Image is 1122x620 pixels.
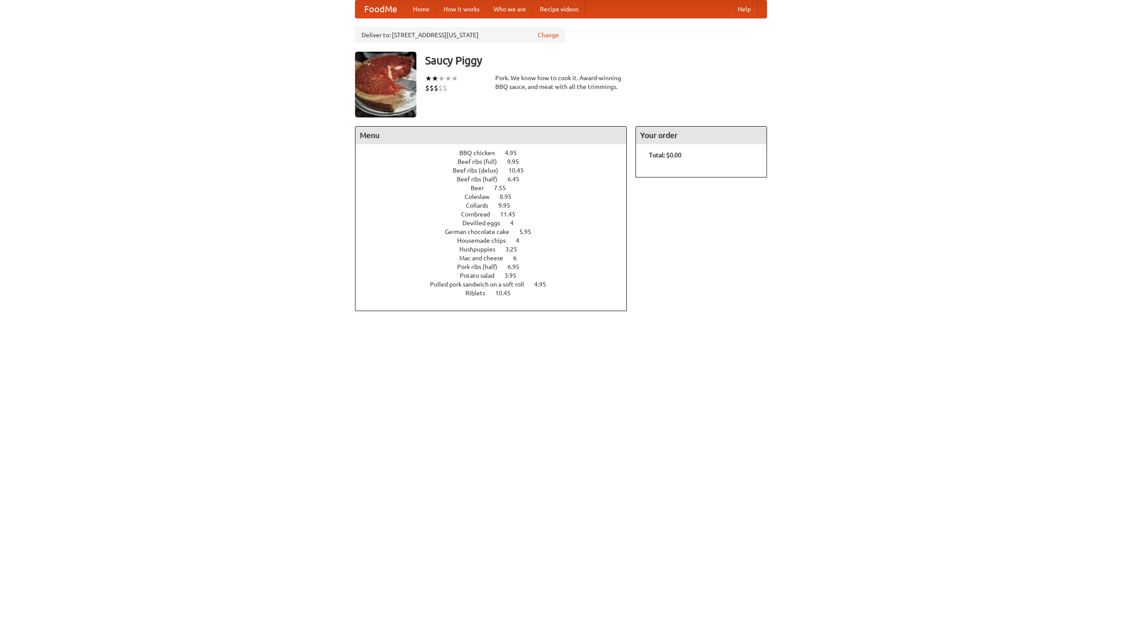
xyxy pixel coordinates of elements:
span: Beef ribs (delux) [453,167,507,174]
span: Hushpuppies [459,246,504,253]
a: Recipe videos [533,0,586,18]
li: ★ [445,74,451,83]
a: Riblets 10.45 [465,290,527,297]
span: Potato salad [460,272,503,279]
span: 9.95 [507,158,528,165]
span: 6 [513,255,525,262]
a: Who we are [486,0,533,18]
span: Coleslaw [465,193,498,200]
span: 4.95 [505,149,525,156]
li: $ [434,83,438,93]
a: Pork ribs (half) 6.95 [457,263,536,270]
span: 4.95 [534,281,555,288]
h4: Your order [636,127,767,144]
span: Pulled pork sandwich on a soft roll [430,281,533,288]
span: Beef ribs (full) [458,158,506,165]
li: ★ [432,74,438,83]
span: Housemade chips [457,237,515,244]
span: 10.45 [495,290,519,297]
span: 3.25 [505,246,526,253]
a: German chocolate cake 5.95 [445,228,547,235]
span: Pork ribs (half) [457,263,506,270]
a: How it works [437,0,486,18]
span: Riblets [465,290,494,297]
li: ★ [451,74,458,83]
span: Cornbread [461,211,499,218]
a: Pulled pork sandwich on a soft roll 4.95 [430,281,562,288]
div: Deliver to: [STREET_ADDRESS][US_STATE] [355,27,565,43]
a: Change [538,31,559,39]
a: Hushpuppies 3.25 [459,246,533,253]
img: angular.jpg [355,52,416,117]
span: 10.45 [508,167,533,174]
span: 4 [510,220,522,227]
a: Housemade chips 4 [457,237,536,244]
li: $ [438,83,443,93]
span: Devilled eggs [462,220,509,227]
span: 11.45 [500,211,524,218]
span: Mac and cheese [459,255,512,262]
span: Beer [471,184,493,191]
a: BBQ chicken 4.95 [459,149,533,156]
span: Beef ribs (half) [457,176,506,183]
span: BBQ chicken [459,149,504,156]
a: Beef ribs (full) 9.95 [458,158,535,165]
b: Total: $0.00 [649,152,682,159]
a: Cornbread 11.45 [461,211,532,218]
div: Pork. We know how to cook it. Award-winning BBQ sauce, and meat with all the trimmings. [495,74,627,91]
span: Collards [466,202,497,209]
span: 8.95 [500,193,520,200]
h3: Saucy Piggy [425,52,767,69]
a: Collards 9.95 [466,202,526,209]
span: 5.95 [519,228,540,235]
a: Home [406,0,437,18]
a: FoodMe [355,0,406,18]
li: ★ [425,74,432,83]
a: Mac and cheese 6 [459,255,533,262]
span: 4 [516,237,528,244]
a: Devilled eggs 4 [462,220,530,227]
span: German chocolate cake [445,228,518,235]
a: Beer 7.55 [471,184,522,191]
a: Potato salad 3.95 [460,272,533,279]
span: 6.95 [508,263,528,270]
li: $ [425,83,430,93]
li: ★ [438,74,445,83]
a: Beef ribs (half) 6.45 [457,176,536,183]
a: Beef ribs (delux) 10.45 [453,167,540,174]
li: $ [443,83,447,93]
span: 3.95 [504,272,525,279]
a: Help [731,0,758,18]
span: 6.45 [508,176,528,183]
h4: Menu [355,127,626,144]
li: $ [430,83,434,93]
a: Coleslaw 8.95 [465,193,528,200]
span: 9.95 [498,202,519,209]
span: 7.55 [494,184,515,191]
